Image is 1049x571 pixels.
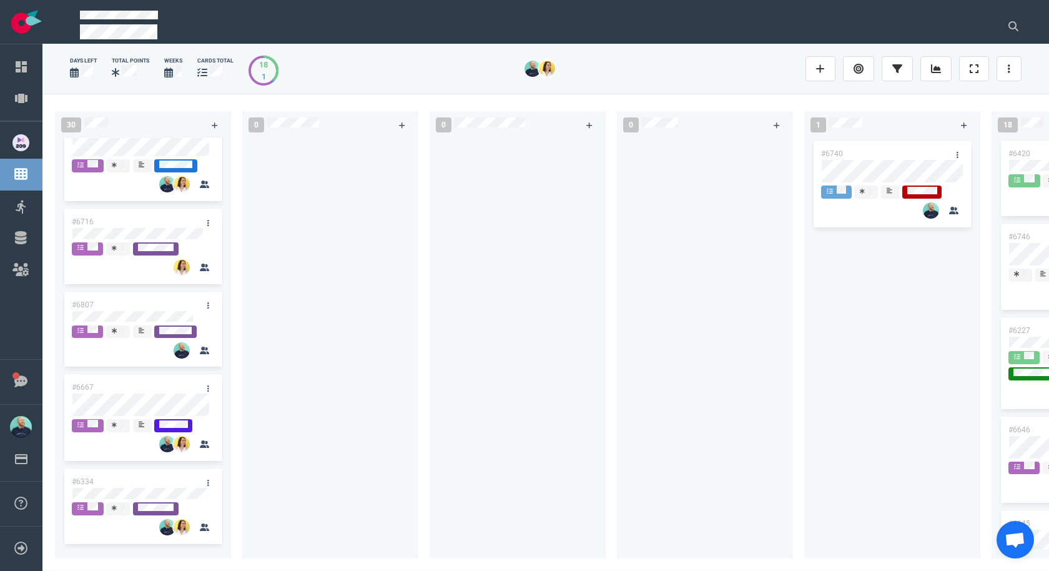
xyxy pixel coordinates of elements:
[259,59,268,71] div: 18
[259,71,268,82] div: 1
[810,117,826,132] span: 1
[1008,149,1030,158] a: #6420
[112,57,149,65] div: Total Points
[998,117,1018,132] span: 18
[539,61,555,77] img: 26
[524,61,541,77] img: 26
[997,521,1034,559] div: Ouvrir le chat
[1008,425,1030,434] a: #6646
[821,149,843,158] a: #6740
[164,57,182,65] div: Weeks
[623,117,639,132] span: 0
[174,176,190,192] img: 26
[1008,519,1030,528] a: #6645
[249,117,264,132] span: 0
[72,300,94,309] a: #6807
[70,57,97,65] div: days left
[923,202,939,219] img: 26
[1008,326,1030,335] a: #6227
[436,117,451,132] span: 0
[174,436,190,452] img: 26
[61,117,81,132] span: 30
[72,217,94,226] a: #6716
[1008,232,1030,241] a: #6746
[174,342,190,359] img: 26
[72,383,94,392] a: #6667
[197,57,234,65] div: cards total
[159,176,175,192] img: 26
[72,477,94,486] a: #6334
[174,259,190,276] img: 26
[159,436,175,452] img: 26
[159,519,175,535] img: 26
[174,519,190,535] img: 26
